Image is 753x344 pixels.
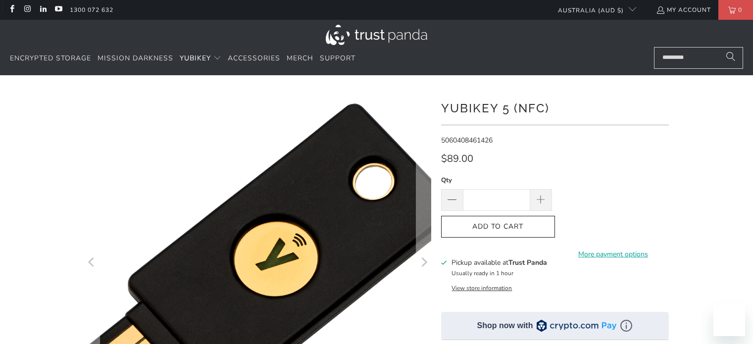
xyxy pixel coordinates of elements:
[654,47,743,69] input: Search...
[718,47,743,69] button: Search
[441,98,669,117] h1: YubiKey 5 (NFC)
[180,47,221,70] summary: YubiKey
[452,223,545,231] span: Add to Cart
[441,152,473,165] span: $89.00
[287,53,313,63] span: Merch
[558,249,669,260] a: More payment options
[326,25,427,45] img: Trust Panda Australia
[452,269,513,277] small: Usually ready in 1 hour
[656,4,711,15] a: My Account
[39,6,47,14] a: Trust Panda Australia on LinkedIn
[441,136,493,145] span: 5060408461426
[228,53,280,63] span: Accessories
[23,6,31,14] a: Trust Panda Australia on Instagram
[70,4,113,15] a: 1300 072 632
[441,175,552,186] label: Qty
[320,47,355,70] a: Support
[713,304,745,336] iframe: 启动消息传送窗口的按钮
[98,53,173,63] span: Mission Darkness
[441,216,555,238] button: Add to Cart
[320,53,355,63] span: Support
[98,47,173,70] a: Mission Darkness
[452,257,547,268] h3: Pickup available at
[508,258,547,267] b: Trust Panda
[10,53,91,63] span: Encrypted Storage
[7,6,16,14] a: Trust Panda Australia on Facebook
[477,320,533,331] div: Shop now with
[180,53,211,63] span: YubiKey
[10,47,91,70] a: Encrypted Storage
[452,284,512,292] button: View store information
[287,47,313,70] a: Merch
[54,6,62,14] a: Trust Panda Australia on YouTube
[10,47,355,70] nav: Translation missing: en.navigation.header.main_nav
[228,47,280,70] a: Accessories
